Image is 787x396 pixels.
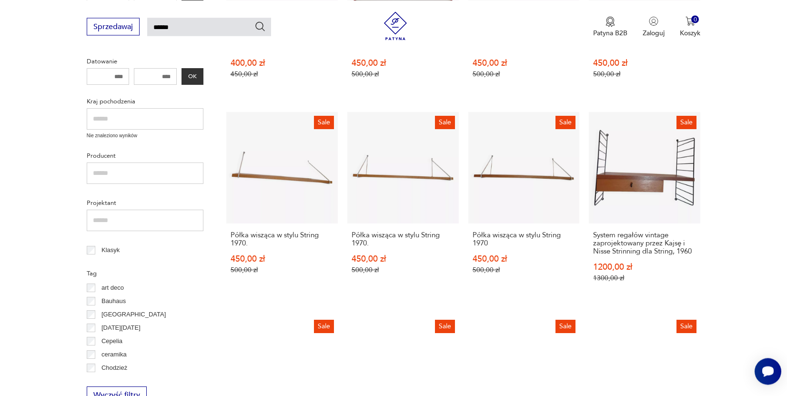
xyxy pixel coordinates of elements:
a: SaleSystem regałów vintage zaprojektowany przez Kajsę i Nisse Strinning dla String, 1960System re... [589,112,700,301]
p: Projektant [87,198,203,208]
p: Nie znaleziono wyników [87,132,203,140]
p: 450,00 zł [231,255,333,263]
p: 500,00 zł [231,266,333,274]
p: 1300,00 zł [593,274,696,282]
button: OK [182,68,203,85]
h3: System regałów vintage zaprojektowany przez Kajsę i Nisse Strinning dla String, 1960 [593,231,696,255]
a: SalePółka wisząca w stylu String 1970Półka wisząca w stylu String 1970450,00 zł500,00 zł [468,112,580,301]
p: 500,00 zł [352,266,454,274]
p: 450,00 zł [593,59,696,67]
iframe: Smartsupp widget button [755,358,781,385]
p: Datowanie [87,56,203,67]
p: Chodzież [101,363,127,373]
img: Ikona medalu [605,16,615,27]
div: 0 [691,15,699,23]
button: 0Koszyk [680,16,700,37]
h3: Półka wisząca w stylu String 1970. [352,231,454,247]
p: Klasyk [101,245,120,255]
p: 450,00 zł [231,70,333,78]
p: Koszyk [680,28,700,37]
p: 450,00 zł [352,255,454,263]
p: 450,00 zł [473,255,575,263]
p: Ćmielów [101,376,125,386]
img: Ikonka użytkownika [649,16,658,26]
p: ceramika [101,349,127,360]
p: 500,00 zł [473,266,575,274]
a: Sprzedawaj [87,24,140,30]
a: Ikona medaluPatyna B2B [593,16,627,37]
p: 450,00 zł [473,59,575,67]
p: [GEOGRAPHIC_DATA] [101,309,166,320]
p: Patyna B2B [593,28,627,37]
p: 500,00 zł [473,70,575,78]
button: Zaloguj [643,16,665,37]
p: Kraj pochodzenia [87,96,203,107]
p: Tag [87,268,203,279]
p: 500,00 zł [352,70,454,78]
p: art deco [101,283,124,293]
button: Sprzedawaj [87,18,140,35]
a: SalePółka wisząca w stylu String 1970.Półka wisząca w stylu String 1970.450,00 zł500,00 zł [347,112,459,301]
p: Cepelia [101,336,122,346]
h3: Półka wisząca w stylu String 1970 [473,231,575,247]
p: 450,00 zł [352,59,454,67]
button: Szukaj [254,20,266,32]
p: [DATE][DATE] [101,323,141,333]
img: Patyna - sklep z meblami i dekoracjami vintage [381,11,410,40]
p: Producent [87,151,203,161]
p: 1200,00 zł [593,263,696,271]
p: 500,00 zł [593,70,696,78]
p: Bauhaus [101,296,126,306]
p: 400,00 zł [231,59,333,67]
h3: Półka wisząca w stylu String 1970. [231,231,333,247]
button: Patyna B2B [593,16,627,37]
img: Ikona koszyka [686,16,695,26]
a: SalePółka wisząca w stylu String 1970.Półka wisząca w stylu String 1970.450,00 zł500,00 zł [226,112,338,301]
p: Zaloguj [643,28,665,37]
